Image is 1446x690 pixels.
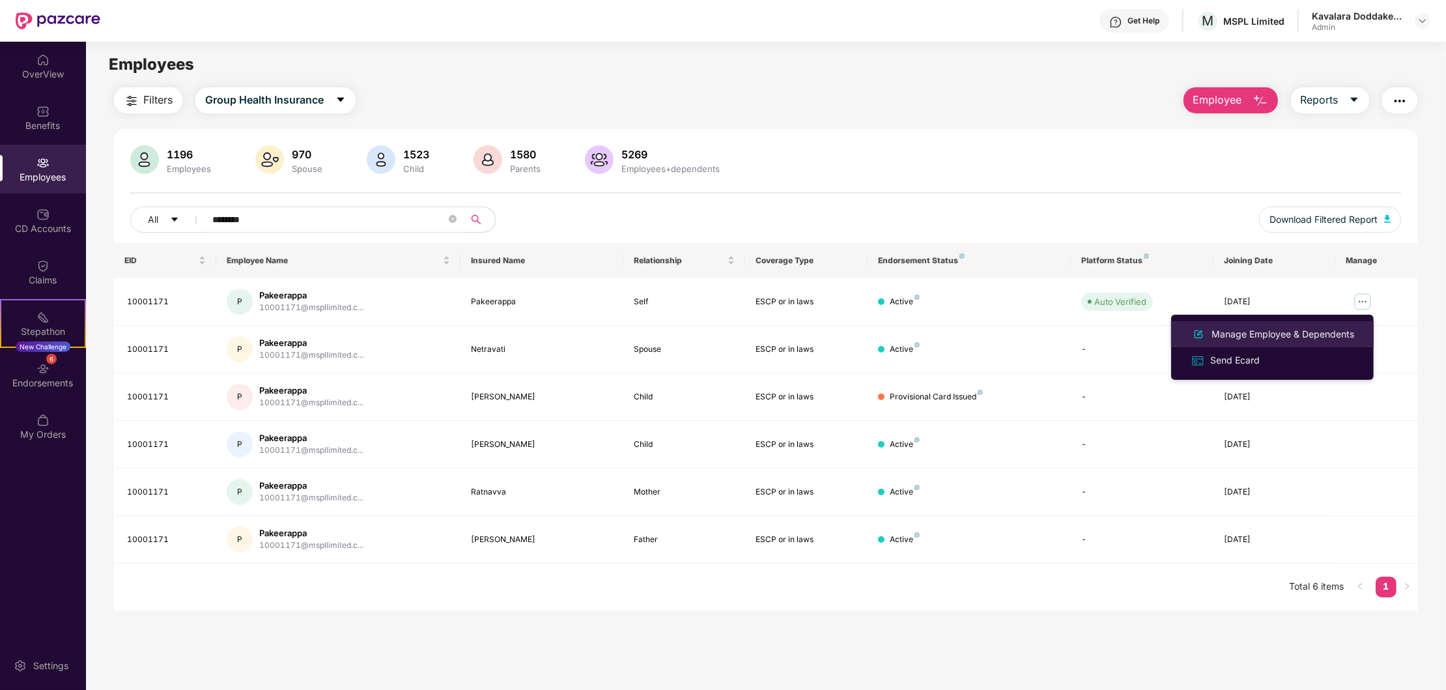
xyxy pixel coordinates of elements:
button: search [463,207,496,233]
img: svg+xml;base64,PHN2ZyBpZD0iSG9tZSIgeG1sbnM9Imh0dHA6Ly93d3cudzMub3JnLzIwMDAvc3ZnIiB3aWR0aD0iMjAiIG... [36,53,50,66]
a: 1 [1376,577,1396,596]
div: 10001171 [127,391,205,403]
div: Pakeerappa [259,289,363,302]
img: svg+xml;base64,PHN2ZyB4bWxucz0iaHR0cDovL3d3dy53My5vcmcvMjAwMC9zdmciIHhtbG5zOnhsaW5rPSJodHRwOi8vd3... [367,145,395,174]
span: Group Health Insurance [205,92,324,108]
span: Employees [109,55,194,74]
div: Get Help [1127,16,1159,26]
img: svg+xml;base64,PHN2ZyBpZD0iU2V0dGluZy0yMHgyMCIgeG1sbnM9Imh0dHA6Ly93d3cudzMub3JnLzIwMDAvc3ZnIiB3aW... [14,659,27,672]
th: Insured Name [461,243,623,278]
div: Self [634,296,735,308]
div: Father [634,534,735,546]
img: svg+xml;base64,PHN2ZyB4bWxucz0iaHR0cDovL3d3dy53My5vcmcvMjAwMC9zdmciIHdpZHRoPSI4IiBoZWlnaHQ9IjgiIH... [914,342,920,347]
img: svg+xml;base64,PHN2ZyBpZD0iRW5kb3JzZW1lbnRzIiB4bWxucz0iaHR0cDovL3d3dy53My5vcmcvMjAwMC9zdmciIHdpZH... [36,362,50,375]
div: [PERSON_NAME] [471,438,613,451]
button: Reportscaret-down [1291,87,1369,113]
div: MSPL Limited [1223,15,1284,27]
img: svg+xml;base64,PHN2ZyB4bWxucz0iaHR0cDovL3d3dy53My5vcmcvMjAwMC9zdmciIHdpZHRoPSI4IiBoZWlnaHQ9IjgiIH... [978,390,983,395]
div: Pakeerappa [259,337,363,349]
img: svg+xml;base64,PHN2ZyB4bWxucz0iaHR0cDovL3d3dy53My5vcmcvMjAwMC9zdmciIHdpZHRoPSIxNiIgaGVpZ2h0PSIxNi... [1191,354,1205,368]
img: svg+xml;base64,PHN2ZyB4bWxucz0iaHR0cDovL3d3dy53My5vcmcvMjAwMC9zdmciIHdpZHRoPSIyNCIgaGVpZ2h0PSIyNC... [1392,93,1408,109]
span: M [1202,13,1214,29]
div: [DATE] [1224,296,1325,308]
div: Endorsement Status [878,255,1061,266]
div: P [227,336,253,362]
div: P [227,526,253,553]
img: svg+xml;base64,PHN2ZyB4bWxucz0iaHR0cDovL3d3dy53My5vcmcvMjAwMC9zdmciIHdpZHRoPSIyNCIgaGVpZ2h0PSIyNC... [124,93,139,109]
span: Filters [143,92,173,108]
img: svg+xml;base64,PHN2ZyBpZD0iQ0RfQWNjb3VudHMiIGRhdGEtbmFtZT0iQ0QgQWNjb3VudHMiIHhtbG5zPSJodHRwOi8vd3... [36,208,50,221]
th: Employee Name [216,243,461,278]
div: 970 [289,148,325,161]
img: svg+xml;base64,PHN2ZyB4bWxucz0iaHR0cDovL3d3dy53My5vcmcvMjAwMC9zdmciIHhtbG5zOnhsaW5rPSJodHRwOi8vd3... [474,145,502,174]
button: Download Filtered Report [1259,207,1401,233]
div: ESCP or in laws [756,343,857,356]
img: svg+xml;base64,PHN2ZyB4bWxucz0iaHR0cDovL3d3dy53My5vcmcvMjAwMC9zdmciIHdpZHRoPSI4IiBoZWlnaHQ9IjgiIH... [914,532,920,538]
th: Coverage Type [745,243,868,278]
div: Spouse [634,343,735,356]
img: New Pazcare Logo [16,12,100,29]
div: ESCP or in laws [756,438,857,451]
th: Joining Date [1213,243,1336,278]
th: Manage [1335,243,1417,278]
div: New Challenge [16,341,70,352]
img: svg+xml;base64,PHN2ZyBpZD0iRW1wbG95ZWVzIiB4bWxucz0iaHR0cDovL3d3dy53My5vcmcvMjAwMC9zdmciIHdpZHRoPS... [36,156,50,169]
div: Admin [1312,22,1403,33]
div: P [227,289,253,315]
div: Parents [507,164,543,174]
div: Send Ecard [1208,353,1262,367]
span: left [1356,582,1364,590]
td: - [1071,421,1213,468]
div: [PERSON_NAME] [471,391,613,403]
img: svg+xml;base64,PHN2ZyBpZD0iQ2xhaW0iIHhtbG5zPSJodHRwOi8vd3d3LnczLm9yZy8yMDAwL3N2ZyIgd2lkdGg9IjIwIi... [36,259,50,272]
span: caret-down [1349,94,1359,106]
div: Mother [634,486,735,498]
img: svg+xml;base64,PHN2ZyB4bWxucz0iaHR0cDovL3d3dy53My5vcmcvMjAwMC9zdmciIHdpZHRoPSI4IiBoZWlnaHQ9IjgiIH... [959,253,965,259]
span: search [463,214,489,225]
div: ESCP or in laws [756,296,857,308]
div: 5269 [619,148,722,161]
span: Reports [1301,92,1339,108]
li: Next Page [1396,577,1417,597]
div: 1580 [507,148,543,161]
img: svg+xml;base64,PHN2ZyB4bWxucz0iaHR0cDovL3d3dy53My5vcmcvMjAwMC9zdmciIHdpZHRoPSI4IiBoZWlnaHQ9IjgiIH... [1144,253,1149,259]
div: P [227,431,253,457]
div: Child [401,164,432,174]
div: 1523 [401,148,432,161]
th: EID [114,243,216,278]
div: Active [890,438,920,451]
span: Employee Name [227,255,440,266]
span: EID [124,255,195,266]
div: 10001171@mspllimited.c... [259,349,363,362]
div: 10001171 [127,438,205,451]
div: Child [634,391,735,403]
div: Pakeerappa [259,527,363,539]
li: Total 6 items [1290,577,1344,597]
div: Netravati [471,343,613,356]
div: 10001171@mspllimited.c... [259,302,363,314]
img: svg+xml;base64,PHN2ZyB4bWxucz0iaHR0cDovL3d3dy53My5vcmcvMjAwMC9zdmciIHhtbG5zOnhsaW5rPSJodHRwOi8vd3... [585,145,614,174]
span: Download Filtered Report [1269,212,1378,227]
span: caret-down [170,215,179,225]
li: Previous Page [1350,577,1370,597]
img: svg+xml;base64,PHN2ZyB4bWxucz0iaHR0cDovL3d3dy53My5vcmcvMjAwMC9zdmciIHhtbG5zOnhsaW5rPSJodHRwOi8vd3... [130,145,159,174]
div: 10001171@mspllimited.c... [259,444,363,457]
div: Settings [29,659,72,672]
div: Spouse [289,164,325,174]
div: [DATE] [1224,438,1325,451]
button: left [1350,577,1370,597]
div: Pakeerappa [259,480,363,492]
div: Active [890,296,920,308]
div: [DATE] [1224,534,1325,546]
div: Pakeerappa [259,432,363,444]
img: svg+xml;base64,PHN2ZyBpZD0iRHJvcGRvd24tMzJ4MzIiIHhtbG5zPSJodHRwOi8vd3d3LnczLm9yZy8yMDAwL3N2ZyIgd2... [1417,16,1428,26]
div: Stepathon [1,325,85,338]
div: Active [890,343,920,356]
td: - [1071,468,1213,516]
div: Auto Verified [1094,295,1146,308]
img: svg+xml;base64,PHN2ZyBpZD0iQmVuZWZpdHMiIHhtbG5zPSJodHRwOi8vd3d3LnczLm9yZy8yMDAwL3N2ZyIgd2lkdGg9Ij... [36,105,50,118]
div: Pakeerappa [471,296,613,308]
div: 10001171 [127,486,205,498]
div: [DATE] [1224,486,1325,498]
span: close-circle [449,215,457,223]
